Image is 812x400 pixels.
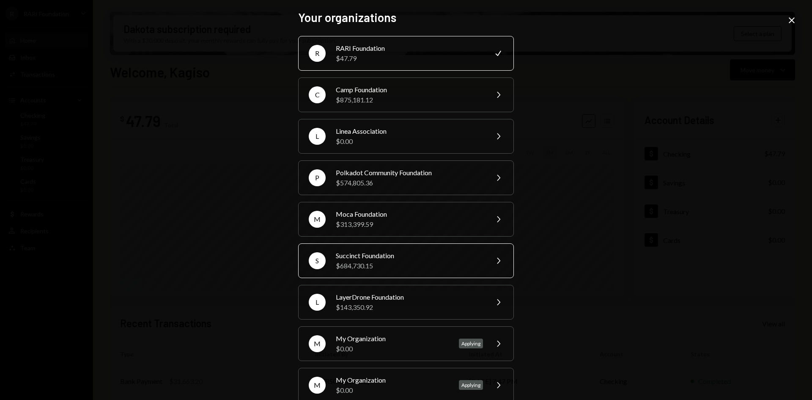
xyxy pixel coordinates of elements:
[309,335,326,352] div: M
[336,251,483,261] div: Succinct Foundation
[309,252,326,269] div: S
[336,209,483,219] div: Moca Foundation
[336,95,483,105] div: $875,181.12
[336,126,483,136] div: Linea Association
[298,202,514,237] button: MMoca Foundation$313,399.59
[336,302,483,312] div: $143,350.92
[336,43,483,53] div: RARI Foundation
[309,294,326,311] div: L
[298,77,514,112] button: CCamp Foundation$875,181.12
[336,334,449,344] div: My Organization
[336,385,449,395] div: $0.00
[309,86,326,103] div: C
[298,9,514,26] h2: Your organizations
[309,128,326,145] div: L
[336,53,483,63] div: $47.79
[336,219,483,229] div: $313,399.59
[336,292,483,302] div: LayerDrone Foundation
[298,160,514,195] button: PPolkadot Community Foundation$574,805.36
[336,178,483,188] div: $574,805.36
[336,168,483,178] div: Polkadot Community Foundation
[309,169,326,186] div: P
[309,211,326,228] div: M
[298,326,514,361] button: MMy Organization$0.00Applying
[309,45,326,62] div: R
[298,285,514,320] button: LLayerDrone Foundation$143,350.92
[459,380,483,390] div: Applying
[459,339,483,348] div: Applying
[298,243,514,278] button: SSuccinct Foundation$684,730.15
[298,36,514,71] button: RRARI Foundation$47.79
[336,261,483,271] div: $684,730.15
[298,119,514,154] button: LLinea Association$0.00
[336,344,449,354] div: $0.00
[309,377,326,394] div: M
[336,375,449,385] div: My Organization
[336,85,483,95] div: Camp Foundation
[336,136,483,146] div: $0.00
